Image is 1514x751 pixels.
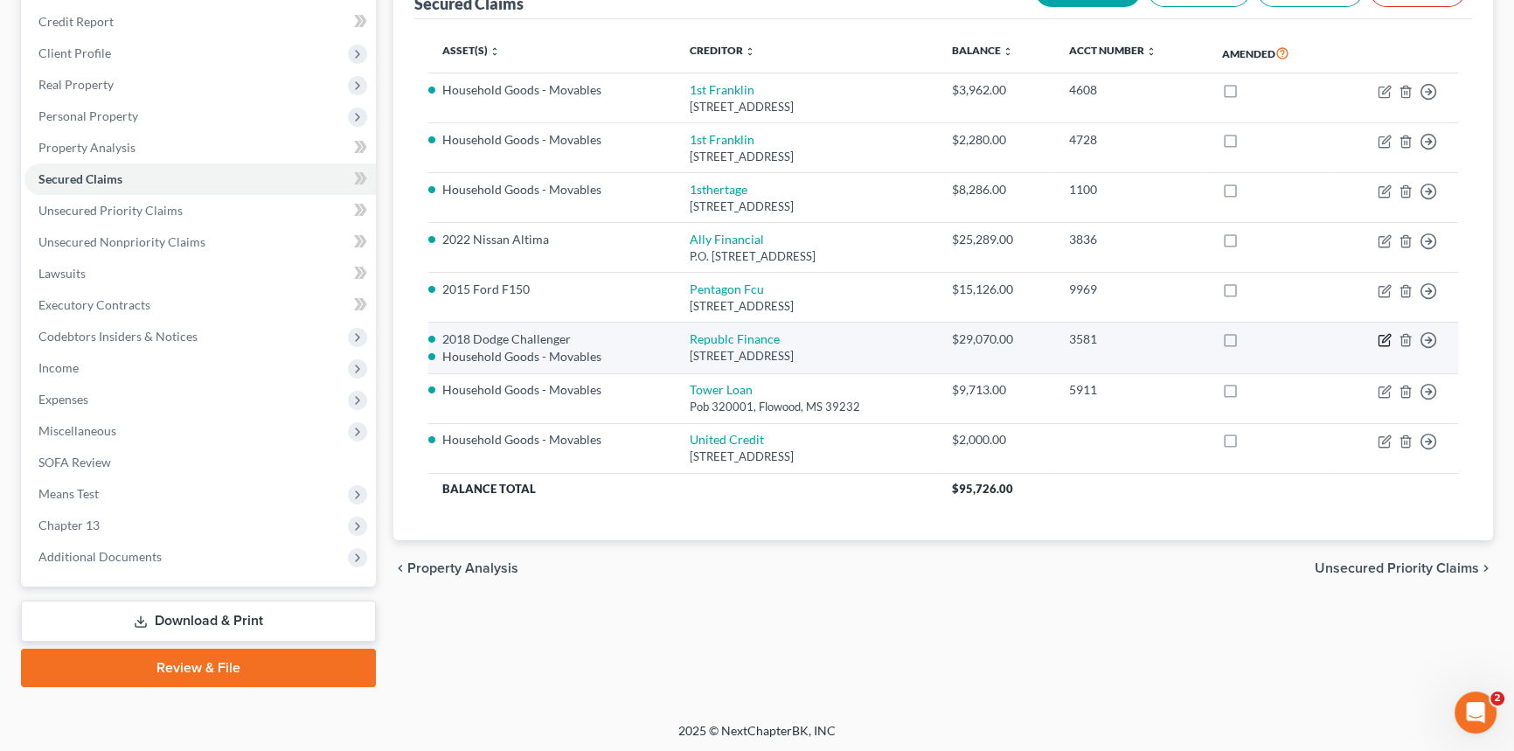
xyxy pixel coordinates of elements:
a: Unsecured Nonpriority Claims [24,226,376,258]
div: [STREET_ADDRESS] [690,449,924,465]
div: $8,286.00 [951,181,1041,198]
a: Acct Number unfold_more [1069,44,1156,57]
span: Expenses [38,392,88,407]
a: Property Analysis [24,132,376,163]
a: Balance unfold_more [951,44,1012,57]
div: 3581 [1069,330,1193,348]
div: [STREET_ADDRESS] [690,149,924,165]
span: Real Property [38,77,114,92]
li: 2018 Dodge Challenger [442,330,662,348]
span: SOFA Review [38,455,111,469]
div: $2,000.00 [951,431,1041,449]
div: [STREET_ADDRESS] [690,99,924,115]
div: $9,713.00 [951,381,1041,399]
li: Household Goods - Movables [442,348,662,365]
li: 2022 Nissan Altima [442,231,662,248]
li: Household Goods - Movables [442,181,662,198]
i: unfold_more [490,46,500,57]
li: Household Goods - Movables [442,81,662,99]
div: 4728 [1069,131,1193,149]
span: Codebtors Insiders & Notices [38,329,198,344]
a: Creditor unfold_more [690,44,755,57]
a: Tower Loan [690,382,753,397]
span: Income [38,360,79,375]
a: 1sthertage [690,182,747,197]
div: $15,126.00 [951,281,1041,298]
a: Pentagon Fcu [690,282,764,296]
i: chevron_left [393,561,407,575]
div: 4608 [1069,81,1193,99]
a: Ally Financial [690,232,764,247]
span: Chapter 13 [38,518,100,532]
a: Executory Contracts [24,289,376,321]
div: 1100 [1069,181,1193,198]
span: Additional Documents [38,549,162,564]
span: 2 [1490,692,1504,706]
span: Means Test [38,486,99,501]
div: Pob 320001, Flowood, MS 39232 [690,399,924,415]
a: Lawsuits [24,258,376,289]
a: Credit Report [24,6,376,38]
span: Executory Contracts [38,297,150,312]
a: Asset(s) unfold_more [442,44,500,57]
i: chevron_right [1479,561,1493,575]
div: $2,280.00 [951,131,1041,149]
a: United Credit [690,432,764,447]
span: Property Analysis [407,561,518,575]
a: 1st Franklin [690,82,754,97]
span: $95,726.00 [951,482,1012,496]
div: $25,289.00 [951,231,1041,248]
span: Secured Claims [38,171,122,186]
a: 1st Franklin [690,132,754,147]
a: Republc Finance [690,331,780,346]
span: Unsecured Priority Claims [1315,561,1479,575]
a: Unsecured Priority Claims [24,195,376,226]
span: Unsecured Priority Claims [38,203,183,218]
a: SOFA Review [24,447,376,478]
div: [STREET_ADDRESS] [690,198,924,215]
span: Miscellaneous [38,423,116,438]
div: 3836 [1069,231,1193,248]
span: Client Profile [38,45,111,60]
span: Credit Report [38,14,114,29]
div: 9969 [1069,281,1193,298]
span: Unsecured Nonpriority Claims [38,234,205,249]
button: chevron_left Property Analysis [393,561,518,575]
div: [STREET_ADDRESS] [690,298,924,315]
span: Lawsuits [38,266,86,281]
div: P.O. [STREET_ADDRESS] [690,248,924,265]
th: Amended [1207,33,1333,73]
span: Property Analysis [38,140,135,155]
li: Household Goods - Movables [442,131,662,149]
th: Balance Total [428,473,937,504]
i: unfold_more [1002,46,1012,57]
button: Unsecured Priority Claims chevron_right [1315,561,1493,575]
li: 2015 Ford F150 [442,281,662,298]
div: 5911 [1069,381,1193,399]
div: $29,070.00 [951,330,1041,348]
a: Secured Claims [24,163,376,195]
a: Review & File [21,649,376,687]
span: Personal Property [38,108,138,123]
i: unfold_more [745,46,755,57]
li: Household Goods - Movables [442,431,662,449]
div: [STREET_ADDRESS] [690,348,924,365]
i: unfold_more [1146,46,1156,57]
a: Download & Print [21,601,376,642]
li: Household Goods - Movables [442,381,662,399]
div: $3,962.00 [951,81,1041,99]
iframe: Intercom live chat [1455,692,1497,734]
